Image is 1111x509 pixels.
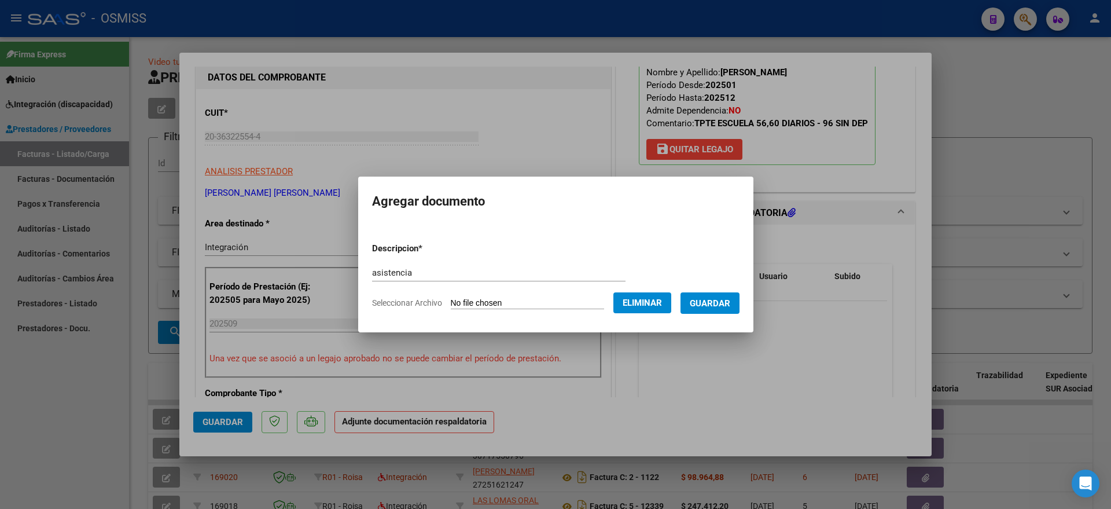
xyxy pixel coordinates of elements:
[613,292,671,313] button: Eliminar
[690,298,730,309] span: Guardar
[372,242,483,255] p: Descripcion
[623,298,662,308] span: Eliminar
[1072,470,1099,497] div: Open Intercom Messenger
[372,191,740,213] h2: Agregar documento
[372,298,442,307] span: Seleccionar Archivo
[680,292,740,314] button: Guardar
